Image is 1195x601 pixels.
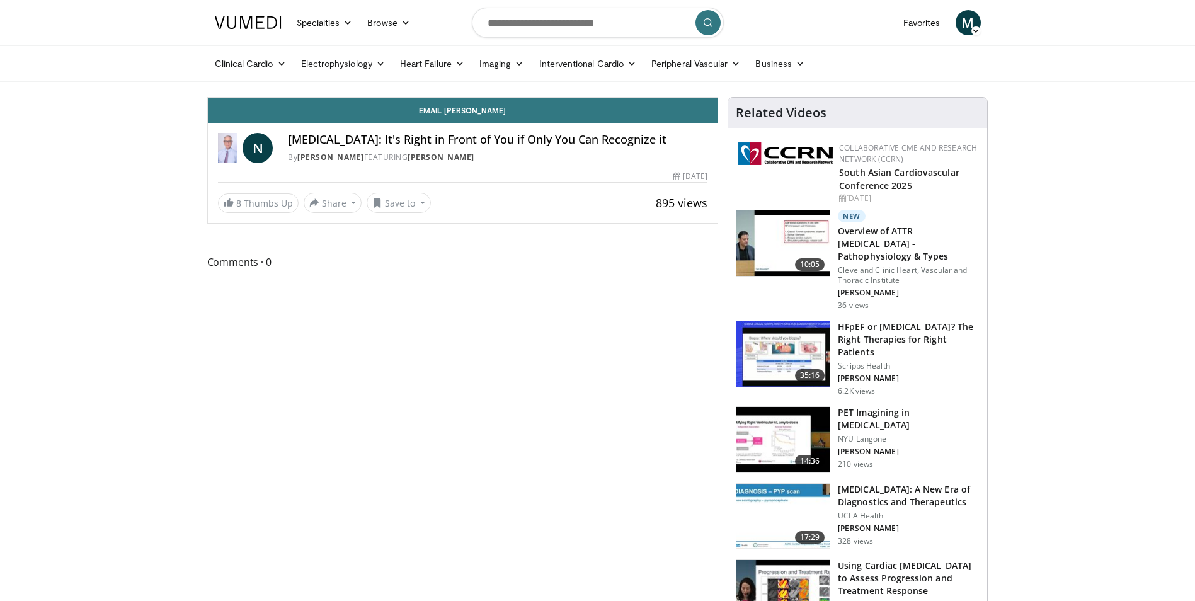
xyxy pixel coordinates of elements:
[207,51,294,76] a: Clinical Cardio
[795,531,825,544] span: 17:29
[392,51,472,76] a: Heart Failure
[294,51,392,76] a: Electrophysiology
[736,483,980,550] a: 17:29 [MEDICAL_DATA]: A New Era of Diagnostics and Therapeutics UCLA Health [PERSON_NAME] 328 views
[736,321,980,396] a: 35:16 HFpEF or [MEDICAL_DATA]? The Right Therapies for Right Patients Scripps Health [PERSON_NAME...
[532,51,644,76] a: Interventional Cardio
[736,407,830,472] img: cac2b0cd-2f26-4174-8237-e40d74628455.150x105_q85_crop-smart_upscale.jpg
[795,455,825,467] span: 14:36
[289,10,360,35] a: Specialties
[673,171,707,182] div: [DATE]
[838,300,869,311] p: 36 views
[736,406,980,473] a: 14:36 PET Imagining in [MEDICAL_DATA] NYU Langone [PERSON_NAME] 210 views
[304,193,362,213] button: Share
[838,536,873,546] p: 328 views
[838,321,980,358] h3: HFpEF or [MEDICAL_DATA]? The Right Therapies for Right Patients
[838,447,980,457] p: [PERSON_NAME]
[838,559,980,597] h3: Using Cardiac [MEDICAL_DATA] to Assess Progression and Treatment Response
[795,258,825,271] span: 10:05
[736,210,980,311] a: 10:05 New Overview of ATTR [MEDICAL_DATA] - Pathophysiology & Types Cleveland Clinic Heart, Vascu...
[838,374,980,384] p: [PERSON_NAME]
[838,265,980,285] p: Cleveland Clinic Heart, Vascular and Thoracic Institute
[736,105,826,120] h4: Related Videos
[896,10,948,35] a: Favorites
[208,98,718,123] a: Email [PERSON_NAME]
[288,152,707,163] div: By FEATURING
[838,225,980,263] h3: Overview of ATTR [MEDICAL_DATA] - Pathophysiology & Types
[838,288,980,298] p: [PERSON_NAME]
[736,210,830,276] img: 2f83149f-471f-45a5-8edf-b959582daf19.150x105_q85_crop-smart_upscale.jpg
[215,16,282,29] img: VuMedi Logo
[956,10,981,35] a: M
[736,321,830,387] img: dfd7e8cb-3665-484f-96d9-fe431be1631d.150x105_q85_crop-smart_upscale.jpg
[736,484,830,549] img: 3a61ed57-80ed-4134-89e2-85aa32d7d692.150x105_q85_crop-smart_upscale.jpg
[360,10,418,35] a: Browse
[839,193,977,204] div: [DATE]
[838,459,873,469] p: 210 views
[838,511,980,521] p: UCLA Health
[839,142,977,164] a: Collaborative CME and Research Network (CCRN)
[838,361,980,371] p: Scripps Health
[838,210,866,222] p: New
[838,406,980,432] h3: PET Imagining in [MEDICAL_DATA]
[218,133,238,163] img: Dr. Norman E. Lepor
[236,197,241,209] span: 8
[838,524,980,534] p: [PERSON_NAME]
[218,193,299,213] a: 8 Thumbs Up
[838,386,875,396] p: 6.2K views
[738,142,833,165] img: a04ee3ba-8487-4636-b0fb-5e8d268f3737.png.150x105_q85_autocrop_double_scale_upscale_version-0.2.png
[838,434,980,444] p: NYU Langone
[656,195,707,210] span: 895 views
[795,369,825,382] span: 35:16
[367,193,431,213] button: Save to
[408,152,474,163] a: [PERSON_NAME]
[472,8,724,38] input: Search topics, interventions
[207,254,719,270] span: Comments 0
[243,133,273,163] a: N
[748,51,812,76] a: Business
[472,51,532,76] a: Imaging
[297,152,364,163] a: [PERSON_NAME]
[288,133,707,147] h4: [MEDICAL_DATA]: It's Right in Front of You if Only You Can Recognize it
[839,166,959,192] a: South Asian Cardiovascular Conference 2025
[644,51,748,76] a: Peripheral Vascular
[838,483,980,508] h3: [MEDICAL_DATA]: A New Era of Diagnostics and Therapeutics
